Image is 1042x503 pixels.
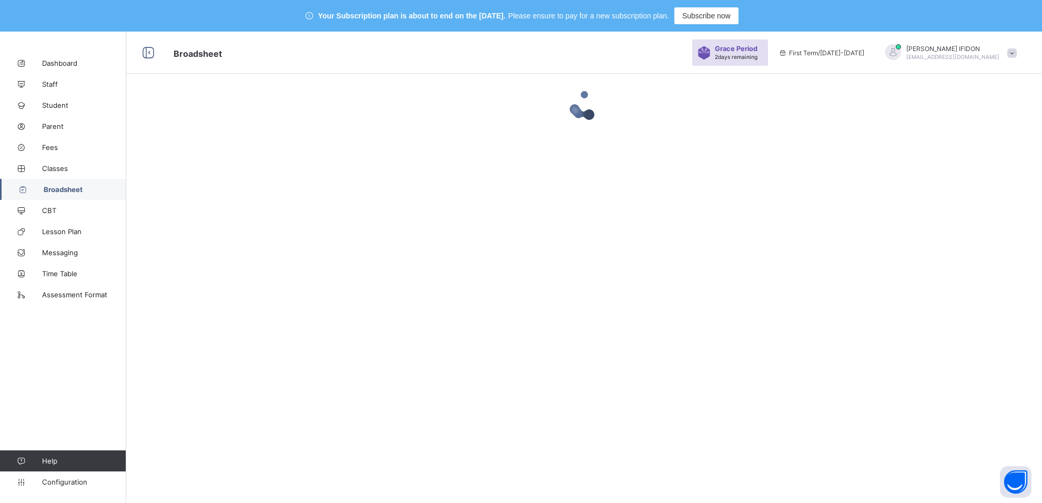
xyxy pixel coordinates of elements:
[697,46,711,59] img: sticker-purple.71386a28dfed39d6af7621340158ba97.svg
[42,143,126,152] span: Fees
[42,269,126,278] span: Time Table
[42,248,126,257] span: Messaging
[42,101,126,109] span: Student
[42,80,126,88] span: Staff
[875,44,1022,62] div: MARTINSIFIDON
[1000,466,1031,498] button: Open asap
[42,122,126,130] span: Parent
[42,59,126,67] span: Dashboard
[715,54,757,60] span: 2 days remaining
[42,164,126,173] span: Classes
[508,12,669,20] span: Please ensure to pay for a new subscription plan.
[906,45,999,53] span: [PERSON_NAME] IFIDON
[318,12,505,20] span: Your Subscription plan is about to end on the [DATE].
[174,48,222,59] span: Broadsheet
[682,12,731,20] span: Subscribe now
[906,54,999,60] span: [EMAIL_ADDRESS][DOMAIN_NAME]
[42,290,126,299] span: Assessment Format
[42,206,126,215] span: CBT
[42,457,126,465] span: Help
[715,45,757,53] span: Grace Period
[44,185,126,194] span: Broadsheet
[42,478,126,486] span: Configuration
[778,49,864,57] span: session/term information
[42,227,126,236] span: Lesson Plan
